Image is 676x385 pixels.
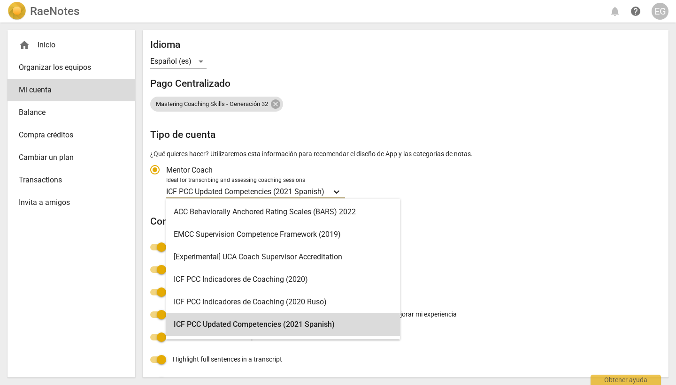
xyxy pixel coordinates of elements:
[8,124,135,146] a: Compra créditos
[173,355,282,364] span: Highlight full sentences in a transcript
[591,375,661,385] div: Obtener ayuda
[19,107,116,118] span: Balance
[8,146,135,169] a: Cambiar un plan
[19,174,116,186] span: Transactions
[8,79,135,101] a: Mi cuenta
[166,165,213,175] span: Mentor Coach
[150,78,661,90] h2: Pago Centralizado
[19,39,116,51] div: Inicio
[150,101,274,108] span: Mastering Coaching Skills - Generación 32
[19,84,116,96] span: Mi cuenta
[8,2,79,21] a: LogoRaeNotes
[325,187,327,196] input: Ideal for transcribing and assessing coaching sessionsICF PCC Updated Competencies (2021 Spanish)
[8,101,135,124] a: Balance
[8,169,135,191] a: Transactions
[166,186,324,197] p: ICF PCC Updated Competencies (2021 Spanish)
[166,223,400,246] div: EMCC Supervision Competence Framework (2019)
[8,2,26,21] img: Logo
[166,268,400,291] div: ICF PCC Indicadores de Coaching (2020)
[150,216,661,227] h2: Configuración
[627,3,644,20] a: Obtener ayuda
[150,54,207,69] div: Español (es)
[19,197,116,208] span: Invita a amigos
[630,6,641,17] span: help
[8,34,135,56] div: Inicio
[166,291,400,313] div: ICF PCC Indicadores de Coaching (2020 Ruso)
[150,129,661,141] h2: Tipo de cuenta
[150,149,661,159] p: ¿Qué quieres hacer? Utilizaremos esta información para recomendar el diseño de App y las categorí...
[166,176,658,185] div: Ideal for transcribing and assessing coaching sessions
[19,39,30,51] span: home
[30,5,79,18] h2: RaeNotes
[150,97,283,112] div: Mastering Coaching Skills - Generación 32
[8,191,135,214] a: Invita a amigos
[19,152,116,163] span: Cambiar un plan
[8,56,135,79] a: Organizar los equipos
[652,3,668,20] button: EG
[19,62,116,73] span: Organizar los equipos
[150,39,661,51] h2: Idioma
[166,201,400,223] div: ACC Behaviorally Anchored Rating Scales (BARS) 2022
[150,159,661,198] div: Tipo de cuenta
[166,313,400,336] div: ICF PCC Updated Competencies (2021 Spanish)
[166,246,400,268] div: [Experimental] UCA Coach Supervisor Accreditation
[19,129,116,141] span: Compra créditos
[166,336,400,358] div: ICF Competencias de Coaching de Equipos(2020)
